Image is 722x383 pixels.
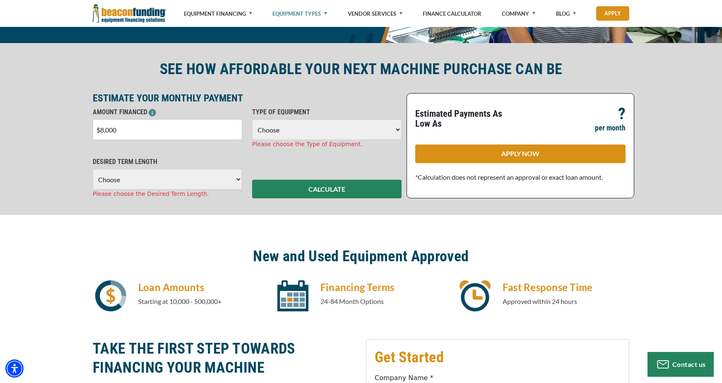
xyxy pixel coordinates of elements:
div: Accessibility Menu [5,359,24,378]
span: Contact us [672,360,706,368]
p: AMOUNT FINANCED [93,107,242,117]
a: APPLY NOW [415,145,626,163]
a: Apply [596,6,629,21]
p: DESIRED TERM LENGTH [93,157,242,167]
div: Please choose the Desired Term Length. [93,190,242,198]
label: Company Name * [375,373,433,383]
p: per month [595,123,626,133]
button: Contact us [647,352,714,377]
p: Estimated Payments As Low As [415,109,515,129]
span: 24-84 Month Options [320,297,384,305]
span: Approved within 24 hours [503,297,577,305]
h2: Get Started [375,348,621,367]
h4: Financing Terms [320,280,447,294]
p: Starting at 10,000 - 500,000+ [138,296,265,306]
button: CALCULATE [252,180,402,198]
h2: New and Used Equipment Approved [93,247,629,266]
h4: Fast Response Time [503,280,629,294]
h2: TAKE THE FIRST STEP TOWARDS FINANCING YOUR MACHINE [93,339,356,377]
h2: SEE HOW AFFORDABLE YOUR NEXT MACHINE PURCHASE CAN BE [93,60,629,79]
div: Please choose the Type of Equipment. [252,140,402,149]
p: ESTIMATE YOUR MONTHLY PAYMENT [93,93,402,103]
span: *Calculation does not represent an approval or exact loan amount. [415,173,603,181]
p: ? [618,109,626,119]
p: TYPE OF EQUIPMENT [252,107,402,117]
img: icon [95,280,126,311]
input: $ [93,119,242,140]
h4: Loan Amounts [138,280,265,294]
